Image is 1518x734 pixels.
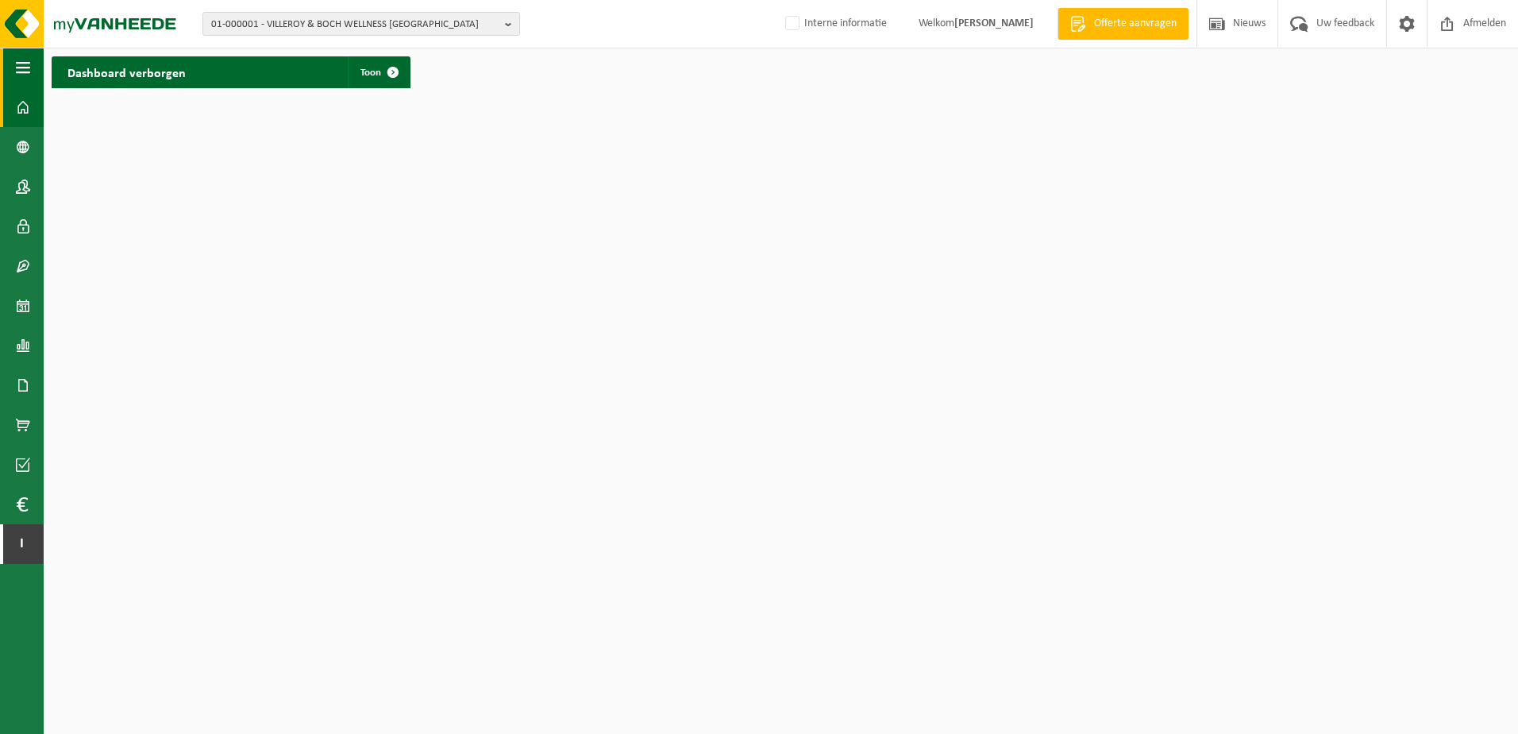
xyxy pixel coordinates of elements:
span: Toon [360,68,381,78]
span: Offerte aanvragen [1090,16,1181,32]
button: 01-000001 - VILLEROY & BOCH WELLNESS [GEOGRAPHIC_DATA] [202,12,520,36]
h2: Dashboard verborgen [52,56,202,87]
a: Offerte aanvragen [1058,8,1189,40]
strong: [PERSON_NAME] [954,17,1034,29]
span: I [16,524,28,564]
span: 01-000001 - VILLEROY & BOCH WELLNESS [GEOGRAPHIC_DATA] [211,13,499,37]
a: Toon [348,56,409,88]
label: Interne informatie [782,12,887,36]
